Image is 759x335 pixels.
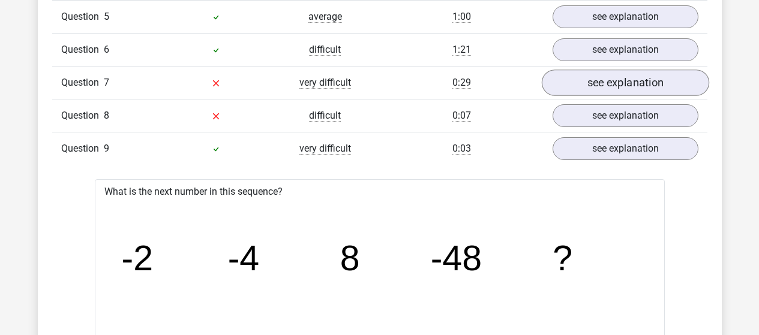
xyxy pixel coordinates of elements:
a: see explanation [553,137,698,160]
span: Question [61,43,104,57]
span: 0:03 [452,143,471,155]
span: very difficult [299,143,351,155]
span: 1:21 [452,44,471,56]
a: see explanation [541,70,709,96]
span: 9 [104,143,109,154]
a: see explanation [553,5,698,28]
span: 5 [104,11,109,22]
tspan: ? [553,239,572,278]
span: Question [61,141,104,156]
span: 0:07 [452,110,471,122]
tspan: -48 [430,239,481,278]
span: 0:29 [452,77,471,89]
a: see explanation [553,104,698,127]
tspan: -4 [227,239,259,278]
a: see explanation [553,38,698,61]
span: difficult [309,110,341,122]
span: difficult [309,44,341,56]
span: very difficult [299,77,351,89]
span: average [308,11,342,23]
span: 6 [104,44,109,55]
span: Question [61,10,104,24]
tspan: 8 [340,239,359,278]
tspan: -2 [121,239,153,278]
span: 1:00 [452,11,471,23]
span: 8 [104,110,109,121]
span: Question [61,108,104,123]
span: Question [61,76,104,90]
span: 7 [104,77,109,88]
